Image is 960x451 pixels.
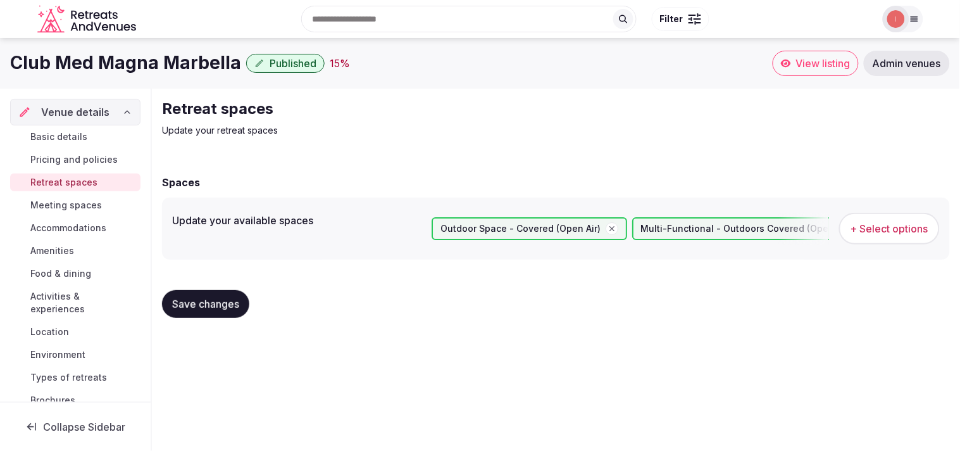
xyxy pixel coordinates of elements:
a: Brochures [10,391,140,409]
a: Activities & experiences [10,288,140,318]
span: Accommodations [30,222,106,234]
span: Basic details [30,130,87,143]
span: Pricing and policies [30,153,118,166]
a: Amenities [10,242,140,260]
button: + Select options [839,213,940,245]
span: Types of retreats [30,371,107,384]
a: Location [10,323,140,341]
h1: Club Med Magna Marbella [10,51,241,75]
div: Multi-Functional - Outdoors Covered (Open Air) [632,217,878,240]
span: Admin venues [873,57,941,70]
span: Location [30,326,69,338]
button: Published [246,54,325,73]
span: Filter [660,13,683,25]
a: Meeting spaces [10,196,140,214]
p: Update your retreat spaces [162,124,587,137]
span: Retreat spaces [30,176,97,189]
span: Brochures [30,394,75,407]
div: Outdoor Space - Covered (Open Air) [432,217,627,240]
label: Update your available spaces [172,215,421,225]
a: Accommodations [10,219,140,237]
span: Collapse Sidebar [43,421,125,433]
svg: Retreats and Venues company logo [37,5,139,34]
a: Pricing and policies [10,151,140,168]
a: Visit the homepage [37,5,139,34]
a: Basic details [10,128,140,146]
a: Types of retreats [10,369,140,386]
h2: Retreat spaces [162,99,587,119]
h2: Spaces [162,175,200,190]
span: View listing [796,57,851,70]
a: View listing [773,51,859,76]
span: Venue details [41,105,109,120]
button: Filter [652,7,709,31]
button: Collapse Sidebar [10,413,140,441]
span: Environment [30,348,85,361]
span: Activities & experiences [30,290,135,315]
img: Irene Gonzales [887,10,905,28]
span: + Select options [851,222,928,236]
a: Environment [10,346,140,364]
a: Admin venues [864,51,950,76]
span: Food & dining [30,267,91,280]
a: Retreat spaces [10,174,140,191]
span: Published [270,57,316,70]
span: Amenities [30,245,74,257]
button: 15% [330,56,350,71]
button: Save changes [162,290,249,318]
span: Save changes [172,298,239,310]
span: Meeting spaces [30,199,102,212]
a: Food & dining [10,265,140,283]
div: 15 % [330,56,350,71]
